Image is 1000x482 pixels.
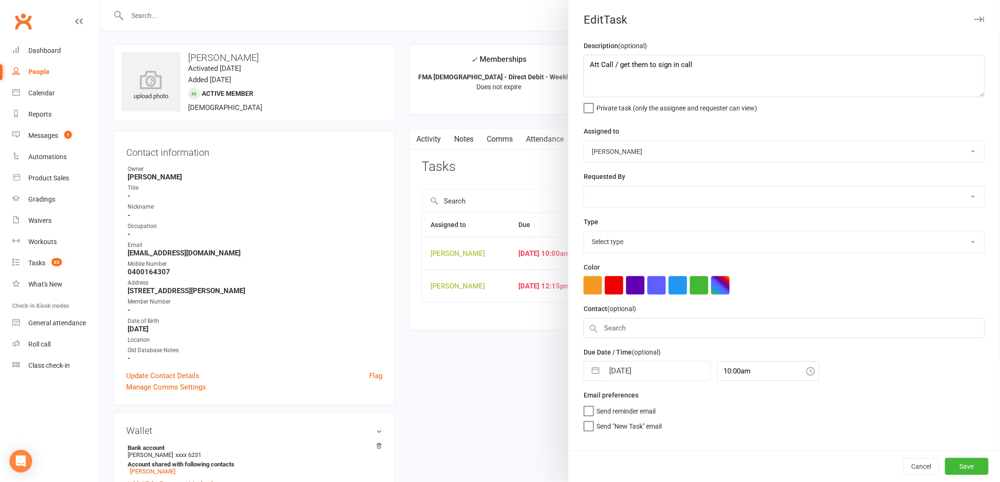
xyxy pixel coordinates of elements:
[584,262,600,272] label: Color
[584,318,985,338] input: Search
[632,348,661,356] small: (optional)
[584,171,625,182] label: Requested By
[596,404,655,415] span: Send reminder email
[28,238,57,245] div: Workouts
[52,258,62,266] span: 63
[28,340,51,348] div: Roll call
[28,362,70,369] div: Class check-in
[12,125,100,146] a: Messages 1
[607,305,636,313] small: (optional)
[904,458,940,475] button: Cancel
[584,217,598,227] label: Type
[28,110,52,118] div: Reports
[28,195,55,203] div: Gradings
[28,153,67,161] div: Automations
[28,217,52,224] div: Waivers
[28,280,62,288] div: What's New
[11,9,35,33] a: Clubworx
[12,189,100,210] a: Gradings
[12,40,100,61] a: Dashboard
[596,101,757,112] span: Private task (only the assignee and requester can view)
[12,355,100,376] a: Class kiosk mode
[28,319,86,327] div: General attendance
[28,68,50,76] div: People
[12,146,100,168] a: Automations
[584,126,619,136] label: Assigned to
[569,13,1000,26] div: Edit Task
[596,419,662,430] span: Send "New Task" email
[12,168,100,189] a: Product Sales
[12,104,100,125] a: Reports
[584,304,636,314] label: Contact
[618,42,647,50] small: (optional)
[64,131,72,139] span: 1
[12,313,100,334] a: General attendance kiosk mode
[12,274,100,295] a: What's New
[28,89,55,97] div: Calendar
[584,390,638,400] label: Email preferences
[12,210,100,231] a: Waivers
[28,174,69,182] div: Product Sales
[12,334,100,355] a: Roll call
[28,132,58,139] div: Messages
[28,47,61,54] div: Dashboard
[945,458,989,475] button: Save
[9,450,32,473] div: Open Intercom Messenger
[12,231,100,253] a: Workouts
[28,259,45,267] div: Tasks
[584,41,647,51] label: Description
[12,253,100,274] a: Tasks 63
[12,61,100,83] a: People
[12,83,100,104] a: Calendar
[584,347,661,357] label: Due Date / Time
